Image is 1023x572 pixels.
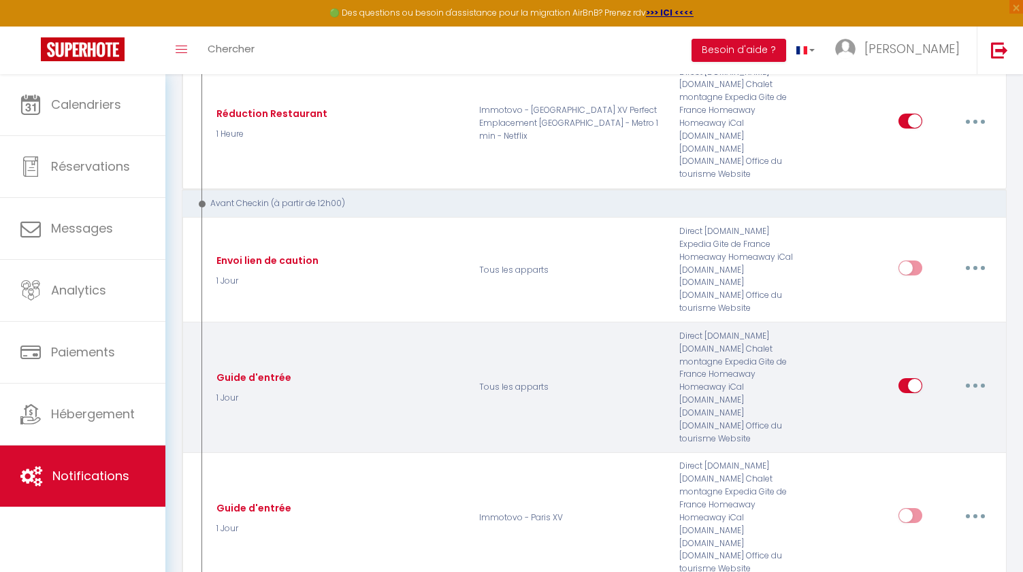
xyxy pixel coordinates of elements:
[213,106,327,121] div: Réduction Restaurant
[470,66,670,182] p: Immotovo - [GEOGRAPHIC_DATA] XV Perfect Emplacement [GEOGRAPHIC_DATA] - Metro 1 min - Netflix
[835,39,856,59] img: ...
[670,330,803,445] div: Direct [DOMAIN_NAME] [DOMAIN_NAME] Chalet montagne Expedia Gite de France Homeaway Homeaway iCal ...
[51,405,135,422] span: Hébergement
[825,27,977,74] a: ... [PERSON_NAME]
[51,158,130,175] span: Réservations
[470,225,670,315] p: Tous les apparts
[52,467,129,484] span: Notifications
[213,253,319,268] div: Envoi lien de caution
[991,41,1008,58] img: logout
[51,343,115,360] span: Paiements
[213,522,291,535] p: 1 Jour
[213,370,291,385] div: Guide d'entrée
[670,66,803,182] div: Direct [DOMAIN_NAME] [DOMAIN_NAME] Chalet montagne Expedia Gite de France Homeaway Homeaway iCal ...
[197,27,265,74] a: Chercher
[670,225,803,315] div: Direct [DOMAIN_NAME] Expedia Gite de France Homeaway Homeaway iCal [DOMAIN_NAME] [DOMAIN_NAME] [D...
[213,392,291,405] p: 1 Jour
[213,275,319,288] p: 1 Jour
[51,282,106,299] span: Analytics
[208,41,255,56] span: Chercher
[864,40,960,57] span: [PERSON_NAME]
[213,128,327,141] p: 1 Heure
[41,37,125,61] img: Super Booking
[51,220,113,237] span: Messages
[213,501,291,516] div: Guide d'entrée
[692,39,786,62] button: Besoin d'aide ?
[195,197,979,210] div: Avant Checkin (à partir de 12h00)
[51,96,121,113] span: Calendriers
[470,330,670,445] p: Tous les apparts
[646,7,694,18] a: >>> ICI <<<<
